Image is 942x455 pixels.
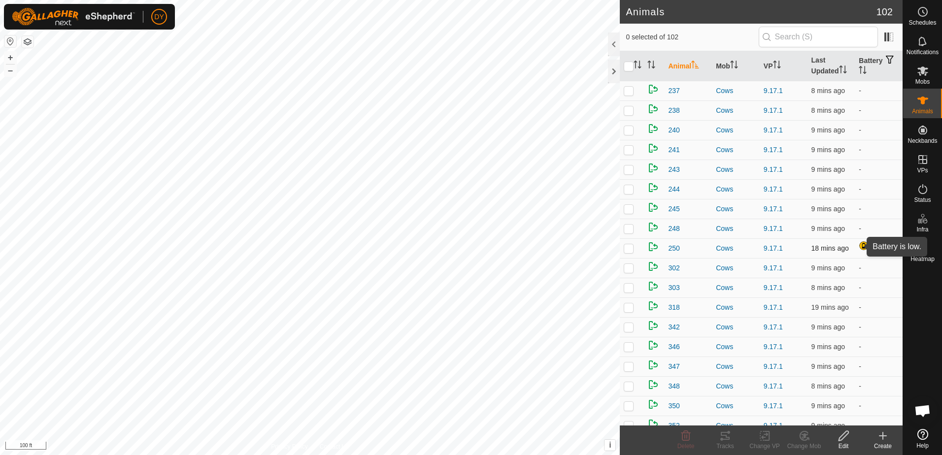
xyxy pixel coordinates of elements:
[855,357,903,376] td: -
[764,185,783,193] a: 9.17.1
[647,260,659,272] img: returning on
[855,297,903,317] td: -
[647,162,659,174] img: returning on
[4,35,16,47] button: Reset Map
[668,263,679,273] span: 302
[668,322,679,332] span: 342
[760,51,807,81] th: VP
[855,51,903,81] th: Battery
[668,125,679,135] span: 240
[855,278,903,297] td: -
[647,300,659,312] img: returning on
[668,164,679,175] span: 243
[811,146,845,154] span: 17 Sept 2025, 12:53 pm
[773,62,781,70] p-sorticon: Activate to sort
[320,442,349,451] a: Contact Us
[811,225,845,232] span: 17 Sept 2025, 12:53 pm
[668,302,679,313] span: 318
[807,51,855,81] th: Last Updated
[764,126,783,134] a: 9.17.1
[855,396,903,416] td: -
[706,442,745,451] div: Tracks
[764,382,783,390] a: 9.17.1
[626,6,876,18] h2: Animals
[716,164,756,175] div: Cows
[855,140,903,160] td: -
[668,361,679,372] span: 347
[863,442,903,451] div: Create
[764,264,783,272] a: 9.17.1
[859,67,867,75] p-sorticon: Activate to sort
[691,62,699,70] p-sorticon: Activate to sort
[912,108,933,114] span: Animals
[764,165,783,173] a: 9.17.1
[764,225,783,232] a: 9.17.1
[647,142,659,154] img: returning on
[764,284,783,292] a: 9.17.1
[647,62,655,70] p-sorticon: Activate to sort
[855,81,903,100] td: -
[154,12,164,22] span: DY
[647,83,659,95] img: returning on
[647,379,659,390] img: returning on
[271,442,308,451] a: Privacy Policy
[647,280,659,292] img: returning on
[716,224,756,234] div: Cows
[716,125,756,135] div: Cows
[855,258,903,278] td: -
[811,303,849,311] span: 17 Sept 2025, 12:42 pm
[764,402,783,410] a: 9.17.1
[716,105,756,116] div: Cows
[811,244,849,252] span: 17 Sept 2025, 12:43 pm
[811,343,845,351] span: 17 Sept 2025, 12:53 pm
[605,440,615,451] button: i
[811,362,845,370] span: 17 Sept 2025, 12:52 pm
[716,263,756,273] div: Cows
[811,422,845,429] span: 17 Sept 2025, 12:52 pm
[745,442,784,451] div: Change VP
[764,205,783,213] a: 9.17.1
[668,145,679,155] span: 241
[855,179,903,199] td: -
[907,49,939,55] span: Notifications
[811,106,845,114] span: 17 Sept 2025, 12:53 pm
[668,342,679,352] span: 346
[634,62,641,70] p-sorticon: Activate to sort
[855,416,903,435] td: -
[811,323,845,331] span: 17 Sept 2025, 12:52 pm
[811,185,845,193] span: 17 Sept 2025, 12:52 pm
[4,65,16,76] button: –
[716,322,756,332] div: Cows
[811,284,845,292] span: 17 Sept 2025, 12:53 pm
[855,337,903,357] td: -
[716,283,756,293] div: Cows
[811,126,845,134] span: 17 Sept 2025, 12:52 pm
[716,184,756,195] div: Cows
[716,381,756,391] div: Cows
[916,443,929,449] span: Help
[917,167,928,173] span: VPs
[647,241,659,253] img: returning on
[730,62,738,70] p-sorticon: Activate to sort
[668,421,679,431] span: 352
[716,204,756,214] div: Cows
[908,138,937,144] span: Neckbands
[839,67,847,75] p-sorticon: Activate to sort
[811,205,845,213] span: 17 Sept 2025, 12:52 pm
[716,401,756,411] div: Cows
[4,52,16,64] button: +
[876,4,893,19] span: 102
[647,201,659,213] img: returning on
[647,123,659,134] img: returning on
[647,418,659,430] img: returning on
[855,120,903,140] td: -
[855,376,903,396] td: -
[647,339,659,351] img: returning on
[716,86,756,96] div: Cows
[764,422,783,429] a: 9.17.1
[626,32,758,42] span: 0 selected of 102
[668,381,679,391] span: 348
[716,145,756,155] div: Cows
[668,283,679,293] span: 303
[811,264,845,272] span: 17 Sept 2025, 12:52 pm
